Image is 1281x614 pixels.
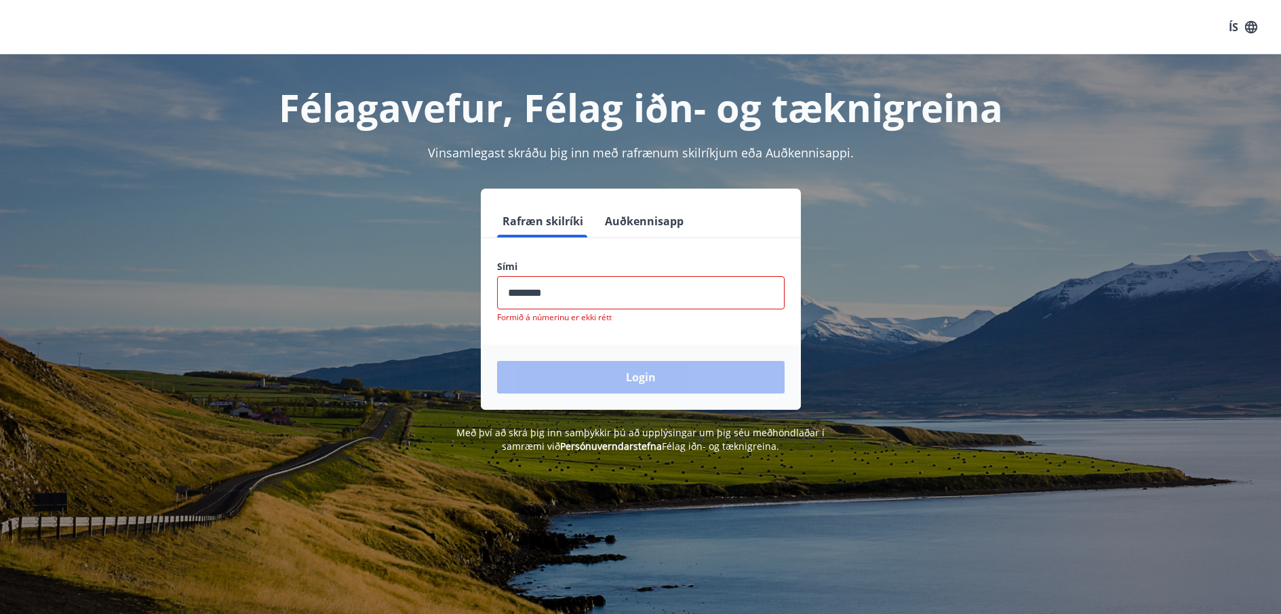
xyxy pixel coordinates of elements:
[1221,15,1265,39] button: ÍS
[428,145,854,161] span: Vinsamlegast skráðu þig inn með rafrænum skilríkjum eða Auðkennisappi.
[497,312,785,323] p: Formið á númerinu er ekki rétt
[456,426,825,453] span: Með því að skrá þig inn samþykkir þú að upplýsingar um þig séu meðhöndlaðar í samræmi við Félag i...
[169,81,1113,133] h1: Félagavefur, Félag iðn- og tæknigreina
[497,205,589,237] button: Rafræn skilríki
[560,440,662,453] a: Persónuverndarstefna
[599,205,689,237] button: Auðkennisapp
[497,260,785,273] label: Sími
